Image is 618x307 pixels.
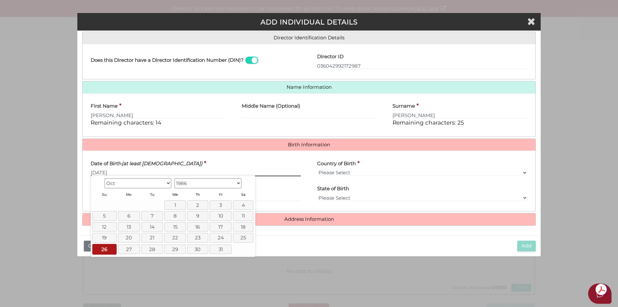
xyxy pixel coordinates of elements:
span: Remaining characters: 25 [393,119,464,126]
a: 30 [187,245,208,254]
a: 12 [92,222,117,232]
a: 22 [164,233,186,242]
span: Monday [126,193,132,197]
a: 3 [210,200,232,210]
a: 25 [233,233,253,242]
input: dd/mm/yyyy [91,169,301,176]
span: Friday [219,193,223,197]
a: 18 [233,222,253,232]
a: 29 [164,245,186,254]
a: 14 [141,222,163,232]
a: 20 [118,233,140,242]
a: 24 [210,233,232,242]
span: Sunday [102,193,107,197]
a: 31 [210,245,232,254]
h4: Date of Birth [91,161,202,167]
button: Close [84,241,105,251]
a: 11 [233,211,253,220]
i: (at least [DEMOGRAPHIC_DATA]) [122,160,202,167]
a: 7 [141,211,163,220]
a: 16 [187,222,208,232]
a: 27 [118,245,140,254]
a: 1 [164,200,186,210]
a: Prev [92,178,103,188]
span: Remaining characters: 14 [91,119,161,126]
a: 15 [164,222,186,232]
a: 8 [164,211,186,220]
a: 13 [118,222,140,232]
a: 10 [210,211,232,220]
a: 23 [187,233,208,242]
select: v [317,169,527,176]
a: 17 [210,222,232,232]
span: Tuesday [150,193,154,197]
a: 6 [118,211,140,220]
a: 4 [233,200,253,210]
a: Next [243,178,253,188]
a: 5 [92,211,117,220]
a: Birth Information [87,142,531,148]
a: Address Information [87,217,531,222]
a: 19 [92,233,117,242]
h4: Country of Birth [317,161,356,167]
a: 9 [187,211,208,220]
span: Wednesday [172,193,178,197]
a: 2 [187,200,208,210]
span: Saturday [241,193,245,197]
button: Open asap [588,284,612,304]
button: Add [517,241,536,251]
h4: State of Birth [317,186,349,192]
a: 28 [141,245,163,254]
span: Thursday [196,193,200,197]
a: 21 [141,233,163,242]
a: 26 [92,244,117,255]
